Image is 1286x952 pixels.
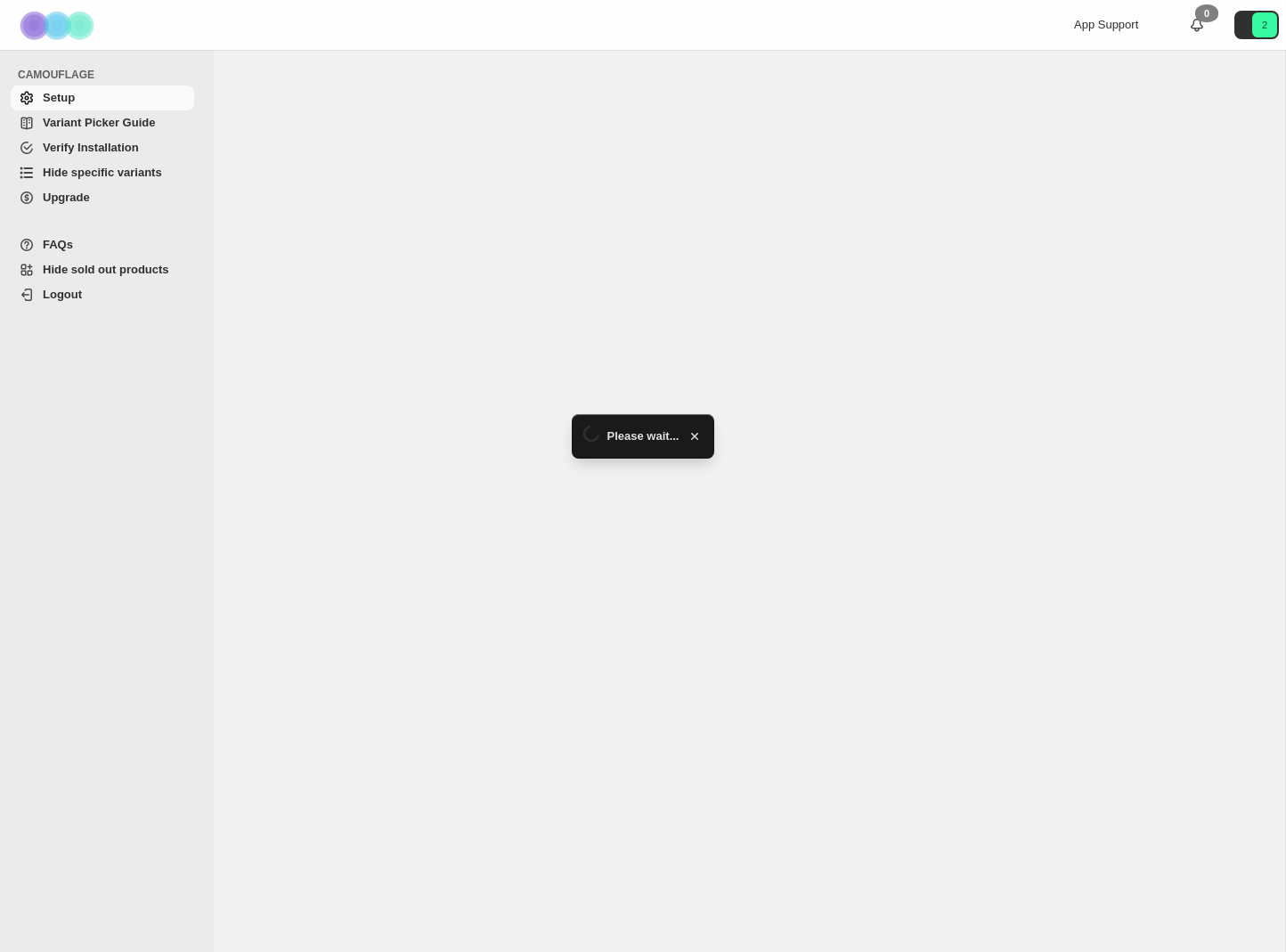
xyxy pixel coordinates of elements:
span: App Support [1074,18,1138,31]
span: Upgrade [43,191,90,204]
a: Upgrade [11,185,194,210]
a: FAQs [11,232,194,257]
text: 2 [1262,20,1267,30]
span: Logout [43,288,82,301]
span: Variant Picker Guide [43,116,155,129]
span: CAMOUFLAGE [18,68,201,82]
a: Variant Picker Guide [11,110,194,135]
span: Please wait... [607,427,680,445]
div: 0 [1195,4,1218,22]
button: Avatar with initials 2 [1234,11,1279,39]
span: FAQs [43,238,73,251]
a: Logout [11,282,194,307]
a: Setup [11,85,194,110]
span: Hide sold out products [43,263,169,276]
span: Verify Installation [43,141,139,154]
a: Verify Installation [11,135,194,160]
span: Setup [43,91,75,104]
img: Camouflage [14,1,103,50]
a: Hide specific variants [11,160,194,185]
span: Hide specific variants [43,166,162,179]
a: Hide sold out products [11,257,194,282]
a: 0 [1188,16,1206,34]
span: Avatar with initials 2 [1252,12,1277,37]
